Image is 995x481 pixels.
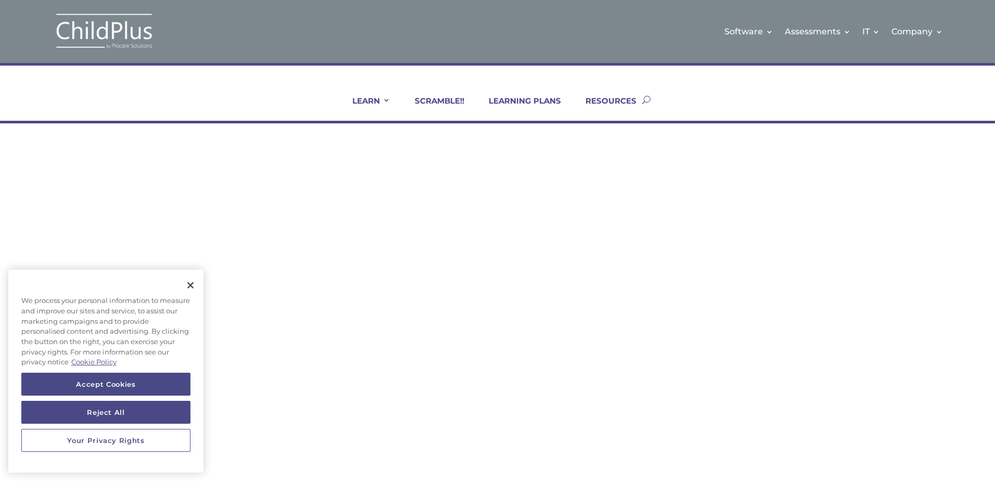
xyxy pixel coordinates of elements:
div: Privacy [8,270,203,473]
button: Reject All [21,401,190,424]
a: SCRAMBLE!! [402,96,464,121]
button: Accept Cookies [21,373,190,396]
a: IT [862,10,880,53]
a: RESOURCES [572,96,636,121]
a: More information about your privacy, opens in a new tab [71,358,117,366]
a: Company [891,10,943,53]
button: Close [179,274,202,297]
div: We process your personal information to measure and improve our sites and service, to assist our ... [8,290,203,373]
a: LEARN [339,96,390,121]
a: Assessments [785,10,851,53]
button: Your Privacy Rights [21,429,190,452]
a: LEARNING PLANS [476,96,561,121]
a: Software [724,10,773,53]
div: Cookie banner [8,270,203,473]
